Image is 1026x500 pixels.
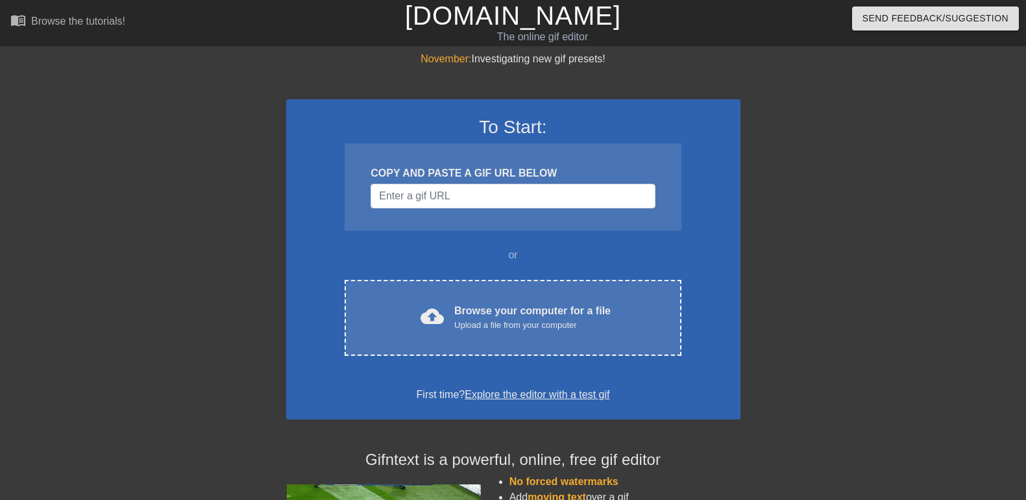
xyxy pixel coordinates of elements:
[286,451,740,469] h4: Gifntext is a powerful, online, free gif editor
[852,6,1019,31] button: Send Feedback/Suggestion
[421,305,444,328] span: cloud_upload
[371,166,655,181] div: COPY AND PASTE A GIF URL BELOW
[862,10,1008,27] span: Send Feedback/Suggestion
[371,184,655,208] input: Username
[303,387,724,403] div: First time?
[10,12,125,32] a: Browse the tutorials!
[303,116,724,138] h3: To Start:
[10,12,26,28] span: menu_book
[465,389,609,400] a: Explore the editor with a test gif
[509,476,618,487] span: No forced watermarks
[405,1,621,30] a: [DOMAIN_NAME]
[320,247,707,263] div: or
[286,51,740,67] div: Investigating new gif presets!
[31,16,125,27] div: Browse the tutorials!
[454,303,611,332] div: Browse your computer for a file
[348,29,737,45] div: The online gif editor
[421,53,471,64] span: November:
[454,319,611,332] div: Upload a file from your computer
